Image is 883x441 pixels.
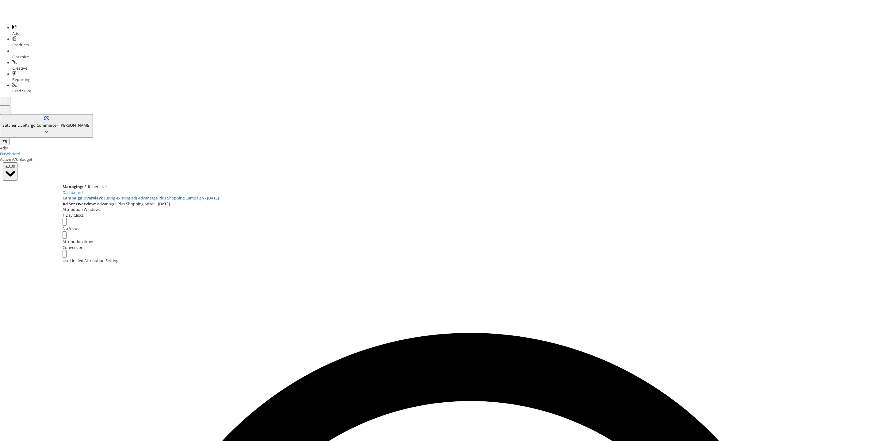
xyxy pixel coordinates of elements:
div: €0.00 [6,163,15,169]
span: Ads [12,31,19,36]
div: Stitcher Live [63,184,879,190]
span: Products [12,42,29,48]
button: €0.00 [3,162,17,181]
strong: Managing: [63,184,83,189]
span: / [7,145,8,151]
div: Attribution time: [63,239,879,245]
a: Campaign Overview: (using existing ad) Advantage Plus Shopping Campaign - [DATE] [63,195,219,201]
span: Conversion [63,245,83,250]
span: Reporting [12,77,30,82]
span: Kargo Commerce - [PERSON_NAME] [25,122,90,128]
div: Attribution Window: [63,207,879,212]
span: Feed Suite [12,88,31,94]
span: ZR [2,139,7,144]
span: Creative [12,65,27,71]
strong: Ad Set Overview: [63,201,96,207]
span: Advantage Plus Shopping Adset - September 9th, 2025 [97,201,170,207]
span: No Views [63,226,79,231]
strong: Campaign Overview: [63,195,103,201]
span: Optimize [12,54,29,60]
label: Use Unified Attribution Setting: [63,258,119,264]
span: Stitcher Live [2,122,25,128]
span: Advantage Plus Shopping Adset - September 9th, 2025 [104,195,219,201]
span: 1 Day Clicks [63,212,84,218]
a: Dashboard [63,190,83,195]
